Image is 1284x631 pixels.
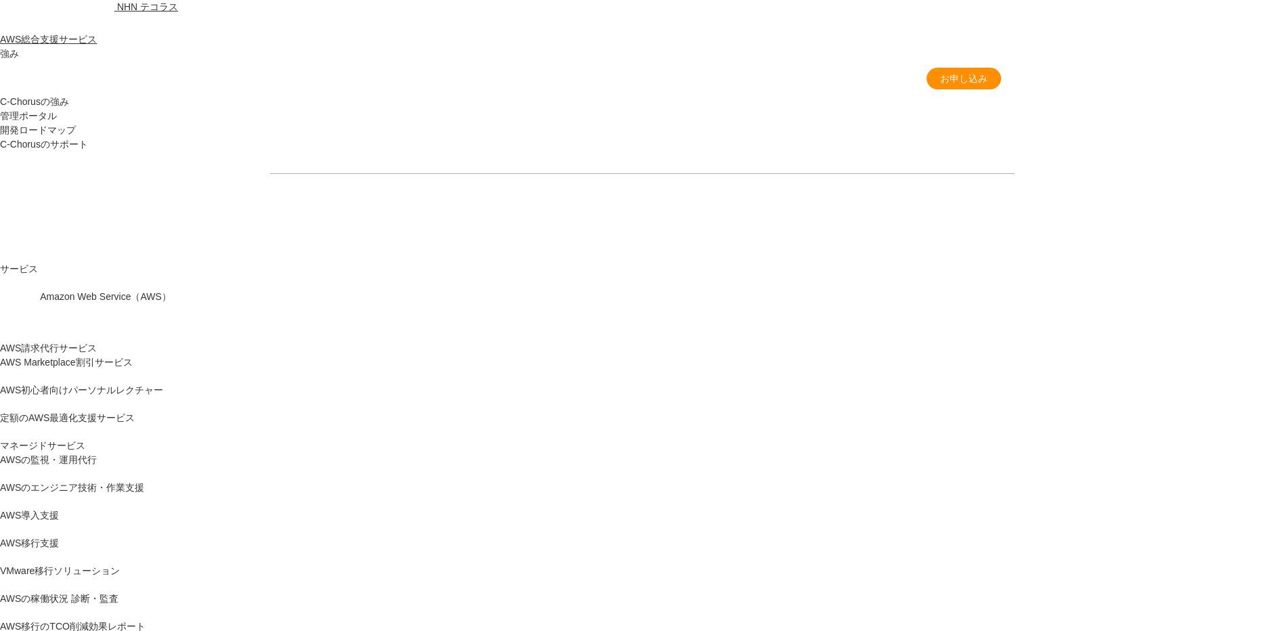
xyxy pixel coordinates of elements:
a: 資料を請求する [419,196,636,228]
a: よくある質問 [849,72,906,86]
a: 請求代行 導入事例 [752,72,831,86]
a: お申し込み [927,68,1001,89]
a: 請求代行プラン [581,72,648,86]
span: Amazon Web Service（AWS） [40,291,171,302]
span: お申し込み [927,72,1001,86]
a: まずは相談する [649,196,866,228]
a: 特長・メリット [667,72,733,86]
